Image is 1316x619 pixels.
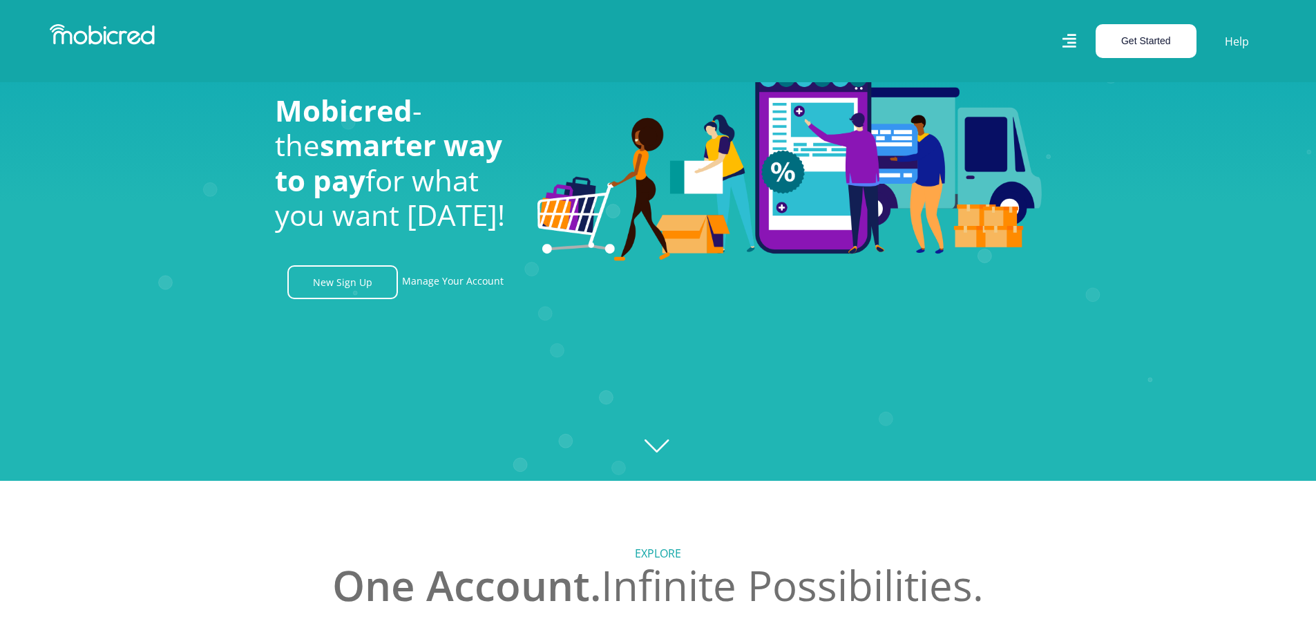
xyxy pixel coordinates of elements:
span: One Account. [332,557,601,613]
img: Mobicred [50,24,155,45]
span: smarter way to pay [275,125,502,199]
a: Manage Your Account [402,265,504,299]
a: Help [1224,32,1250,50]
h1: - the for what you want [DATE]! [275,93,517,233]
img: Welcome to Mobicred [537,44,1042,262]
h2: Infinite Possibilities. [275,560,1042,610]
span: Mobicred [275,91,412,130]
button: Get Started [1096,24,1196,58]
h5: Explore [275,547,1042,560]
a: New Sign Up [287,265,398,299]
